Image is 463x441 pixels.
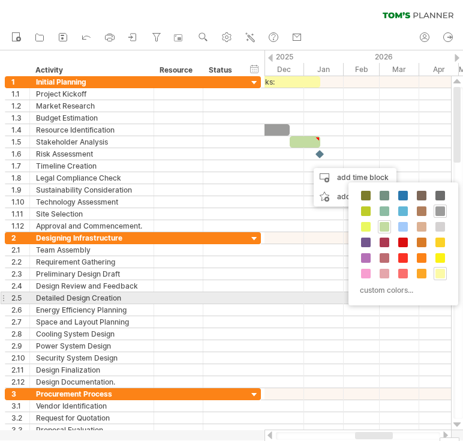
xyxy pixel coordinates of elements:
div: 1 [11,76,29,88]
div: Detailed Design Creation [36,292,148,304]
div: Market Research [36,100,148,112]
div: 1.12 [11,220,29,232]
div: 2.8 [11,328,29,340]
div: 2.5 [11,292,29,304]
div: Team Assembly [36,244,148,256]
div: Resource [160,64,196,76]
div: custom colors... [354,282,449,298]
div: Design Review and Feedback [36,280,148,292]
div: April 2026 [419,63,459,76]
div: Budget Estimation [36,112,148,124]
div: March 2026 [380,63,419,76]
div: 2.3 [11,268,29,280]
div: Design Finalization [36,364,148,376]
div: 2.11 [11,364,29,376]
div: 1.10 [11,196,29,208]
div: add time block [314,168,396,187]
div: 3.1 [11,400,29,412]
div: Cooling System Design [36,328,148,340]
div: 2.9 [11,340,29,352]
div: Stakeholder Analysis [36,136,148,148]
div: 1.6 [11,148,29,160]
div: Initial Planning [36,76,148,88]
div: Energy Efficiency Planning [36,304,148,316]
div: 2 [11,232,29,244]
div: Request for Quotation [36,412,148,424]
div: Space and Layout Planning [36,316,148,328]
div: 2.2 [11,256,29,268]
div: 1.1 [11,88,29,100]
div: Vendor Identification [36,400,148,412]
div: Proposal Evaluation [36,424,148,436]
div: 2.1 [11,244,29,256]
div: 3.3 [11,424,29,436]
div: 2.6 [11,304,29,316]
div: February 2026 [344,63,380,76]
div: January 2026 [304,63,344,76]
div: add icon [314,187,396,206]
div: 1.2 [11,100,29,112]
div: Approval and Commencement. [36,220,148,232]
div: Show Legend [440,437,459,441]
div: Site Selection [36,208,148,220]
div: 2.12 [11,376,29,388]
div: Security System Design [36,352,148,364]
div: 1.7 [11,160,29,172]
div: Procurement Process [36,388,148,400]
div: December 2025 [263,63,304,76]
div: 2.10 [11,352,29,364]
div: Resource Identification [36,124,148,136]
div: 2.4 [11,280,29,292]
div: 2.7 [11,316,29,328]
div: Technology Assessment [36,196,148,208]
div: 1.11 [11,208,29,220]
div: Design Documentation. [36,376,148,388]
div: 3.2 [11,412,29,424]
div: Legal Compliance Check [36,172,148,184]
div: Status [209,64,235,76]
div: Power System Design [36,340,148,352]
div: Timeline Creation [36,160,148,172]
div: Project Kickoff [36,88,148,100]
div: Activity [35,64,147,76]
div: Designing Infrastructure [36,232,148,244]
div: 1.8 [11,172,29,184]
div: 3 [11,388,29,400]
div: 1.9 [11,184,29,196]
div: Sustainability Consideration [36,184,148,196]
div: 1.4 [11,124,29,136]
div: 1.3 [11,112,29,124]
div: Risk Assessment [36,148,148,160]
div: Requirement Gathering [36,256,148,268]
div: 1.5 [11,136,29,148]
div: Preliminary Design Draft [36,268,148,280]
